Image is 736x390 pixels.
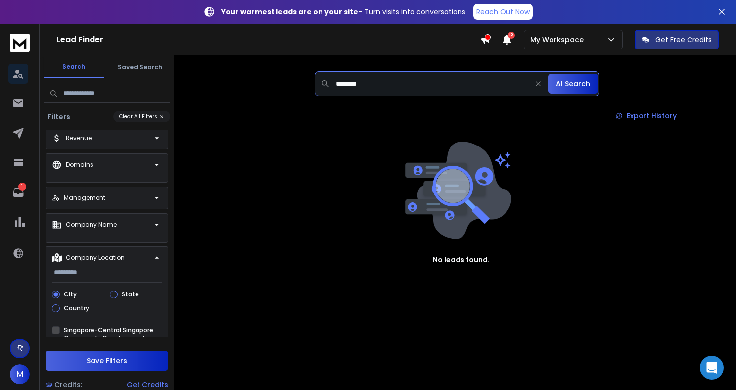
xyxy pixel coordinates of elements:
[44,57,104,78] button: Search
[18,183,26,191] p: 1
[10,34,30,52] img: logo
[66,161,93,169] p: Domains
[635,30,719,49] button: Get Free Credits
[608,106,685,126] a: Export History
[110,57,170,77] button: Saved Search
[64,194,105,202] p: Management
[66,254,125,262] p: Company Location
[64,326,162,350] label: Singapore-Central Singapore Community Development Council-[GEOGRAPHIC_DATA]
[403,142,511,239] img: image
[548,74,598,94] button: AI Search
[10,364,30,384] button: M
[700,356,724,380] div: Open Intercom Messenger
[433,255,490,265] h1: No leads found.
[44,112,74,122] h3: Filters
[8,183,28,202] a: 1
[655,35,712,45] p: Get Free Credits
[127,380,168,390] div: Get Credits
[56,34,480,46] h1: Lead Finder
[113,111,170,122] button: Clear All Filters
[508,32,515,39] span: 13
[46,351,168,371] button: Save Filters
[473,4,533,20] a: Reach Out Now
[64,304,89,312] label: Country
[66,134,92,142] p: Revenue
[221,7,465,17] p: – Turn visits into conversations
[221,7,358,17] strong: Your warmest leads are on your site
[530,35,588,45] p: My Workspace
[122,291,139,298] label: State
[476,7,530,17] p: Reach Out Now
[64,291,77,298] label: City
[66,221,117,229] p: Company Name
[54,380,82,390] span: Credits:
